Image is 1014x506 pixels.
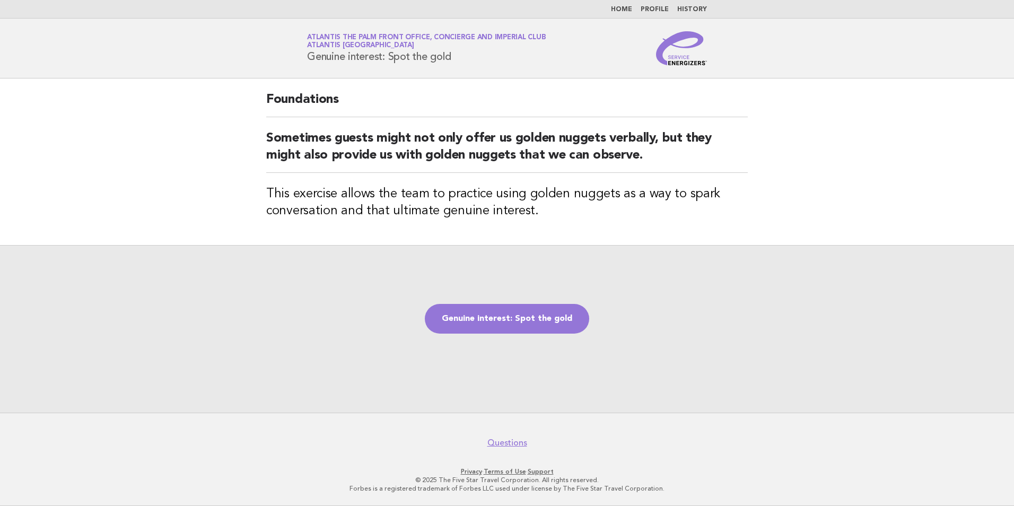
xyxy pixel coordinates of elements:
[461,468,482,475] a: Privacy
[484,468,526,475] a: Terms of Use
[266,91,748,117] h2: Foundations
[641,6,669,13] a: Profile
[182,476,832,484] p: © 2025 The Five Star Travel Corporation. All rights reserved.
[307,34,546,62] h1: Genuine interest: Spot the gold
[487,438,527,448] a: Questions
[677,6,707,13] a: History
[611,6,632,13] a: Home
[528,468,554,475] a: Support
[266,186,748,220] h3: This exercise allows the team to practice using golden nuggets as a way to spark conversation and...
[182,467,832,476] p: · ·
[266,130,748,173] h2: Sometimes guests might not only offer us golden nuggets verbally, but they might also provide us ...
[656,31,707,65] img: Service Energizers
[307,34,546,49] a: Atlantis The Palm Front Office, Concierge and Imperial ClubAtlantis [GEOGRAPHIC_DATA]
[425,304,589,334] a: Genuine interest: Spot the gold
[307,42,414,49] span: Atlantis [GEOGRAPHIC_DATA]
[182,484,832,493] p: Forbes is a registered trademark of Forbes LLC used under license by The Five Star Travel Corpora...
